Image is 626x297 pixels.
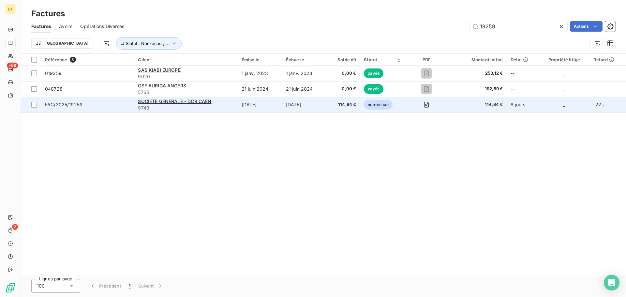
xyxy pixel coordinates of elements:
[604,275,619,290] div: Open Intercom Messenger
[330,57,356,62] div: Solde dû
[5,283,16,293] img: Logo LeanPay
[31,38,93,49] button: [GEOGRAPHIC_DATA]
[563,102,565,107] span: _
[85,279,125,293] button: Précédent
[138,98,211,104] span: SOCIETE GENERALE - DCR CAEN
[80,23,124,30] span: Opérations Diverses
[126,41,170,46] span: Statut : Non-échu , ...
[45,102,82,107] span: FAC/2025/19259
[330,101,356,108] span: 114,84 €
[570,21,603,32] button: Actions
[138,105,233,111] span: 9743
[138,83,186,88] span: GSF AURIGA ANGERS
[593,102,604,107] span: -22 j
[238,81,282,97] td: 21 juin 2024
[563,86,565,92] span: _
[282,66,326,81] td: 1 janv. 2023
[507,81,539,97] td: --
[451,57,503,62] div: Montant initial
[451,70,503,77] span: 258,12 €
[593,57,622,62] div: Retard
[330,70,356,77] span: 0,00 €
[138,89,233,96] span: 5765
[469,21,567,32] input: Rechercher
[330,86,356,92] span: 0,00 €
[511,57,535,62] div: Délai
[138,73,233,80] span: 9020
[125,279,134,293] button: 1
[37,283,45,289] span: 100
[507,66,539,81] td: --
[286,57,322,62] div: Échue le
[364,84,383,94] span: payée
[543,57,586,62] div: Propriété litige
[45,70,62,76] span: 019259
[238,66,282,81] td: 1 janv. 2023
[5,4,16,14] div: EX
[282,97,326,112] td: [DATE]
[134,279,167,293] button: Suivant
[31,8,65,20] h3: Factures
[70,57,76,63] span: 3
[242,57,278,62] div: Émise le
[451,86,503,92] span: 192,59 €
[129,283,130,289] span: 1
[138,57,233,62] div: Client
[364,100,392,110] span: non-échue
[59,23,72,30] span: Avoirs
[45,86,63,92] span: 048728
[31,23,51,30] span: Factures
[238,97,282,112] td: [DATE]
[451,101,503,108] span: 114,84 €
[410,57,443,62] div: PDF
[563,70,565,76] span: _
[7,63,18,68] span: +99
[282,81,326,97] td: 21 juin 2024
[45,57,67,62] span: Référence
[364,68,383,78] span: payée
[364,57,402,62] div: Statut
[12,224,18,230] span: 2
[507,97,539,112] td: 8 jours
[116,37,182,50] button: Statut : Non-échu , ...
[138,67,180,73] span: SAS KIABI EUROPE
